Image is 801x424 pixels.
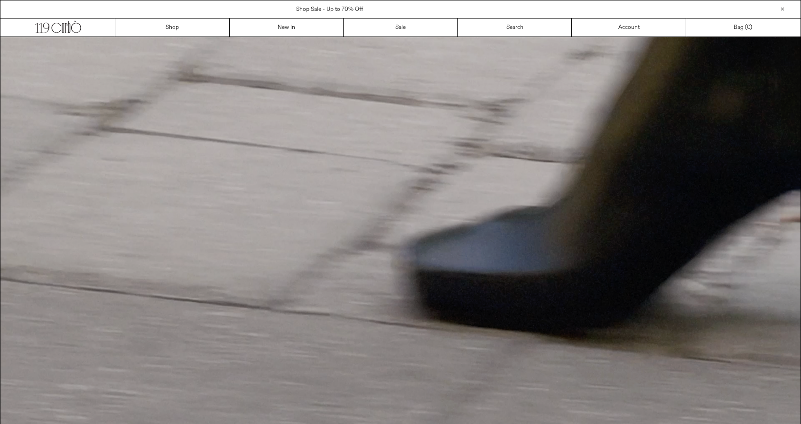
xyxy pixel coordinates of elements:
[686,18,801,37] a: Bag ()
[747,23,752,32] span: )
[458,18,572,37] a: Search
[747,24,750,31] span: 0
[344,18,458,37] a: Sale
[296,6,363,13] a: Shop Sale - Up to 70% Off
[572,18,686,37] a: Account
[230,18,344,37] a: New In
[115,18,230,37] a: Shop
